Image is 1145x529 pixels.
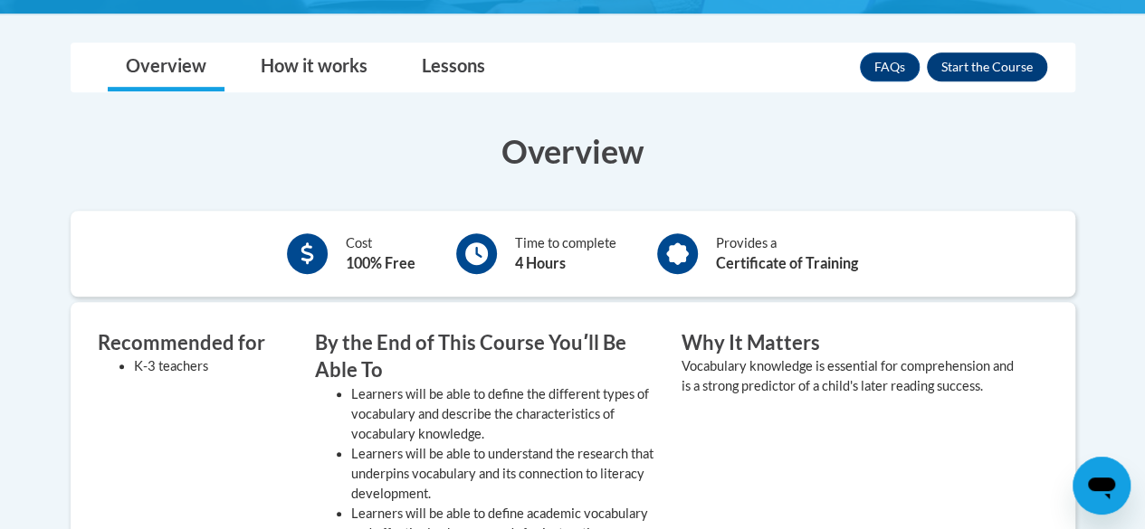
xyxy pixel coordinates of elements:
[243,43,386,91] a: How it works
[515,254,566,271] b: 4 Hours
[346,254,415,271] b: 100% Free
[927,52,1047,81] button: Enroll
[108,43,224,91] a: Overview
[860,52,920,81] a: FAQs
[515,233,616,274] div: Time to complete
[1073,457,1131,515] iframe: Button to launch messaging window
[346,233,415,274] div: Cost
[404,43,503,91] a: Lessons
[134,356,288,376] li: K-3 teachers
[71,128,1075,174] h3: Overview
[716,233,858,274] div: Provides a
[682,358,1014,393] value: Vocabulary knowledge is essential for comprehension and is a strong predictor of a child's later ...
[682,329,1021,357] h3: Why It Matters
[716,254,858,271] b: Certificate of Training
[351,444,654,504] li: Learners will be able to understand the research that underpins vocabulary and its connection to ...
[98,329,288,357] h3: Recommended for
[315,329,654,385] h3: By the End of This Course Youʹll Be Able To
[351,384,654,444] li: Learners will be able to define the different types of vocabulary and describe the characteristic...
